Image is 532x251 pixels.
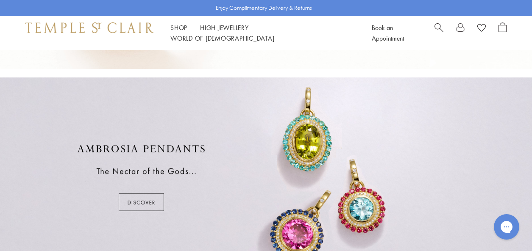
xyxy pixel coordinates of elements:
[200,23,249,32] a: High JewelleryHigh Jewellery
[170,23,187,32] a: ShopShop
[435,22,443,44] a: Search
[477,22,486,35] a: View Wishlist
[372,23,404,42] a: Book an Appointment
[216,4,312,12] p: Enjoy Complimentary Delivery & Returns
[490,211,524,243] iframe: Gorgias live chat messenger
[25,22,153,33] img: Temple St. Clair
[499,22,507,44] a: Open Shopping Bag
[170,22,353,44] nav: Main navigation
[170,34,274,42] a: World of [DEMOGRAPHIC_DATA]World of [DEMOGRAPHIC_DATA]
